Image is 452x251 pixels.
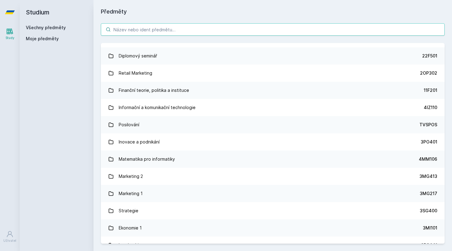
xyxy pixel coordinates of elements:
[101,47,445,65] a: Diplomový seminář 22F501
[119,50,157,62] div: Diplomový seminář
[119,136,160,148] div: Inovace a podnikání
[422,53,437,59] div: 22F501
[101,202,445,219] a: Strategie 3SG400
[101,99,445,116] a: Informační a komunikační technologie 4IZ110
[419,122,437,128] div: TVSPOS
[424,104,437,111] div: 4IZ110
[101,7,445,16] h1: Předměty
[119,67,152,79] div: Retail Marketing
[119,222,142,234] div: Ekonomie 1
[119,187,143,200] div: Marketing 1
[6,36,14,40] div: Study
[419,173,437,179] div: 3MG413
[420,208,437,214] div: 3SG400
[421,242,437,248] div: 3PS441
[119,153,175,165] div: Matematika pro informatiky
[420,70,437,76] div: 2OP302
[26,36,59,42] span: Moje předměty
[419,156,437,162] div: 4MM106
[1,227,18,246] a: Uživatel
[101,116,445,133] a: Posilování TVSPOS
[420,190,437,197] div: 3MG217
[101,168,445,185] a: Marketing 2 3MG413
[101,133,445,151] a: Inovace a podnikání 3PO401
[424,87,437,93] div: 11F201
[119,119,139,131] div: Posilování
[101,185,445,202] a: Marketing 1 3MG217
[26,25,66,30] a: Všechny předměty
[101,219,445,237] a: Ekonomie 1 3MI101
[119,170,143,182] div: Marketing 2
[119,101,196,114] div: Informační a komunikační technologie
[3,238,16,243] div: Uživatel
[423,225,437,231] div: 3MI101
[101,82,445,99] a: Finanční teorie, politika a instituce 11F201
[101,151,445,168] a: Matematika pro informatiky 4MM106
[101,23,445,36] input: Název nebo ident předmětu…
[1,25,18,43] a: Study
[119,84,189,96] div: Finanční teorie, politika a instituce
[101,65,445,82] a: Retail Marketing 2OP302
[119,205,138,217] div: Strategie
[421,139,437,145] div: 3PO401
